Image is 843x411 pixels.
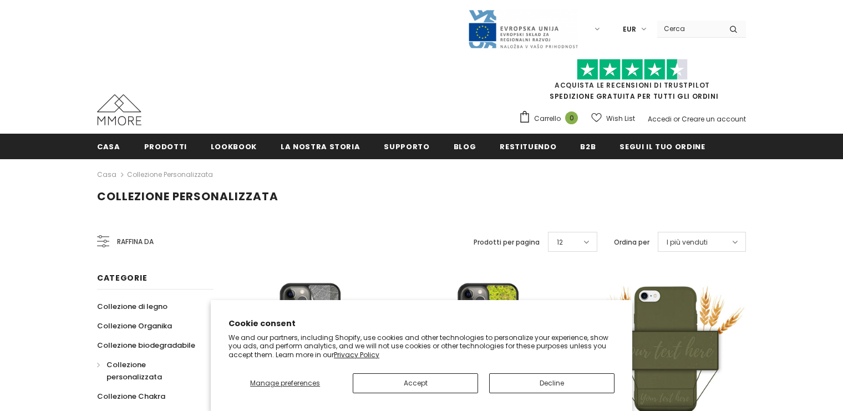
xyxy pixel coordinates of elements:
[614,237,649,248] label: Ordina per
[557,237,563,248] span: 12
[228,318,615,329] h2: Cookie consent
[519,64,746,101] span: SPEDIZIONE GRATUITA PER TUTTI GLI ORDINI
[97,141,120,152] span: Casa
[97,168,116,181] a: Casa
[97,94,141,125] img: Casi MMORE
[682,114,746,124] a: Creare un account
[97,391,165,402] span: Collezione Chakra
[606,113,635,124] span: Wish List
[454,141,476,152] span: Blog
[565,111,578,124] span: 0
[591,109,635,128] a: Wish List
[228,373,342,393] button: Manage preferences
[474,237,540,248] label: Prodotti per pagina
[500,134,556,159] a: Restituendo
[667,237,708,248] span: I più venduti
[619,134,705,159] a: Segui il tuo ordine
[500,141,556,152] span: Restituendo
[97,355,201,387] a: Collezione personalizzata
[580,141,596,152] span: B2B
[519,110,583,127] a: Carrello 0
[97,134,120,159] a: Casa
[97,387,165,406] a: Collezione Chakra
[281,134,360,159] a: La nostra storia
[97,336,195,355] a: Collezione biodegradabile
[250,378,320,388] span: Manage preferences
[489,373,615,393] button: Decline
[468,24,578,33] a: Javni Razpis
[97,321,172,331] span: Collezione Organika
[144,134,187,159] a: Prodotti
[281,141,360,152] span: La nostra storia
[534,113,561,124] span: Carrello
[577,59,688,80] img: Fidati di Pilot Stars
[106,359,162,382] span: Collezione personalizzata
[97,189,278,204] span: Collezione personalizzata
[673,114,680,124] span: or
[211,141,257,152] span: Lookbook
[97,272,147,283] span: Categorie
[468,9,578,49] img: Javni Razpis
[623,24,636,35] span: EUR
[555,80,710,90] a: Acquista le recensioni di TrustPilot
[117,236,154,248] span: Raffina da
[97,297,167,316] a: Collezione di legno
[619,141,705,152] span: Segui il tuo ordine
[334,350,379,359] a: Privacy Policy
[211,134,257,159] a: Lookbook
[454,134,476,159] a: Blog
[97,316,172,336] a: Collezione Organika
[97,301,167,312] span: Collezione di legno
[127,170,213,179] a: Collezione personalizzata
[228,333,615,359] p: We and our partners, including Shopify, use cookies and other technologies to personalize your ex...
[657,21,721,37] input: Search Site
[648,114,672,124] a: Accedi
[353,373,478,393] button: Accept
[384,141,429,152] span: supporto
[97,340,195,351] span: Collezione biodegradabile
[580,134,596,159] a: B2B
[384,134,429,159] a: supporto
[144,141,187,152] span: Prodotti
